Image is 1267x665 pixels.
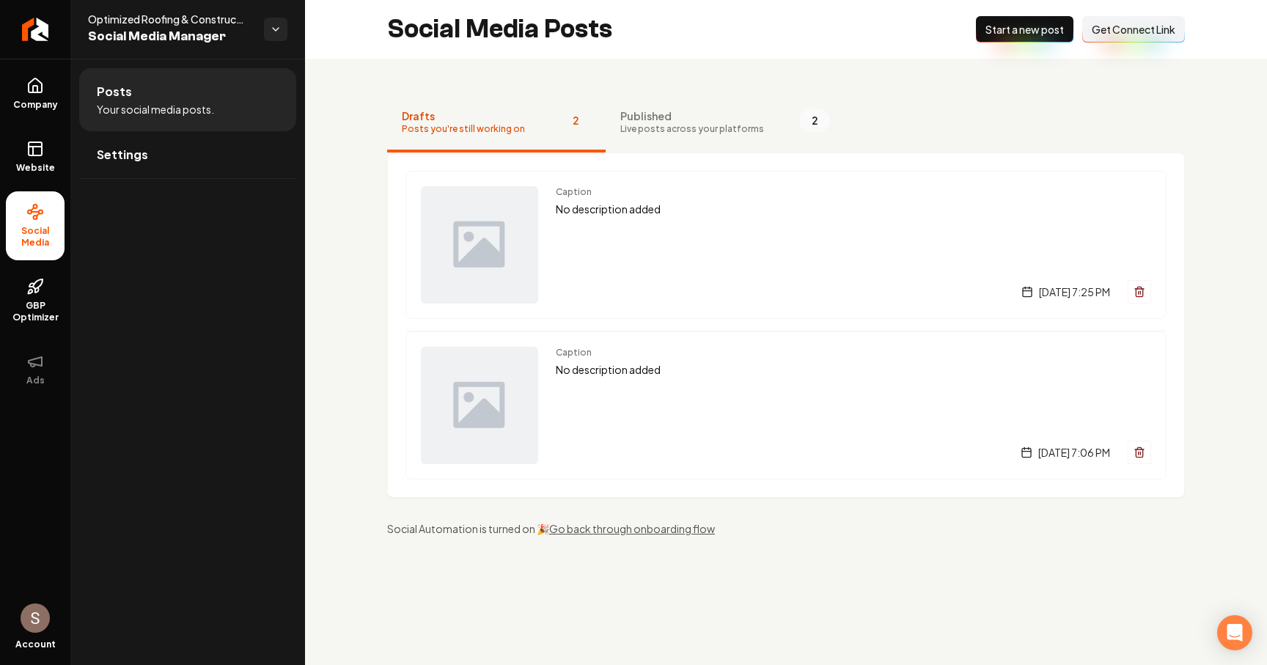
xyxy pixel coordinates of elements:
nav: Tabs [387,94,1185,153]
span: 2 [560,109,591,132]
span: Website [10,162,61,174]
p: No description added [556,201,1151,218]
a: Settings [79,131,296,178]
span: Caption [556,347,1151,359]
img: Post preview [421,347,538,464]
span: Settings [97,146,148,164]
a: Company [6,65,65,122]
button: Open user button [21,603,50,633]
span: Social Automation is turned on 🎉 [387,522,549,535]
a: Post previewCaptionNo description added[DATE] 7:25 PM [405,171,1167,319]
span: Get Connect Link [1092,22,1175,37]
a: Website [6,128,65,185]
span: Ads [21,375,51,386]
img: Rebolt Logo [22,18,49,41]
span: Account [15,639,56,650]
button: Get Connect Link [1082,16,1185,43]
p: No description added [556,361,1151,378]
a: Post previewCaptionNo description added[DATE] 7:06 PM [405,331,1167,480]
span: 2 [799,109,830,132]
span: Start a new post [985,22,1064,37]
a: GBP Optimizer [6,266,65,335]
span: Live posts across your platforms [620,123,764,135]
span: Posts [97,83,132,100]
img: Post preview [421,186,538,304]
h2: Social Media Posts [387,15,612,44]
span: Posts you're still working on [402,123,525,135]
button: DraftsPosts you're still working on2 [387,94,606,153]
span: [DATE] 7:25 PM [1039,284,1110,299]
span: Company [7,99,64,111]
a: Go back through onboarding flow [549,522,715,535]
span: Your social media posts. [97,102,214,117]
span: Caption [556,186,1151,198]
span: Published [620,109,764,123]
span: Optimized Roofing & Construction [88,12,252,26]
span: GBP Optimizer [6,300,65,323]
img: Santiago Vásquez [21,603,50,633]
span: Social Media Manager [88,26,252,47]
button: Start a new post [976,16,1073,43]
button: PublishedLive posts across your platforms2 [606,94,845,153]
span: Social Media [6,225,65,249]
button: Ads [6,341,65,398]
span: [DATE] 7:06 PM [1038,445,1110,460]
span: Drafts [402,109,525,123]
div: Open Intercom Messenger [1217,615,1252,650]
